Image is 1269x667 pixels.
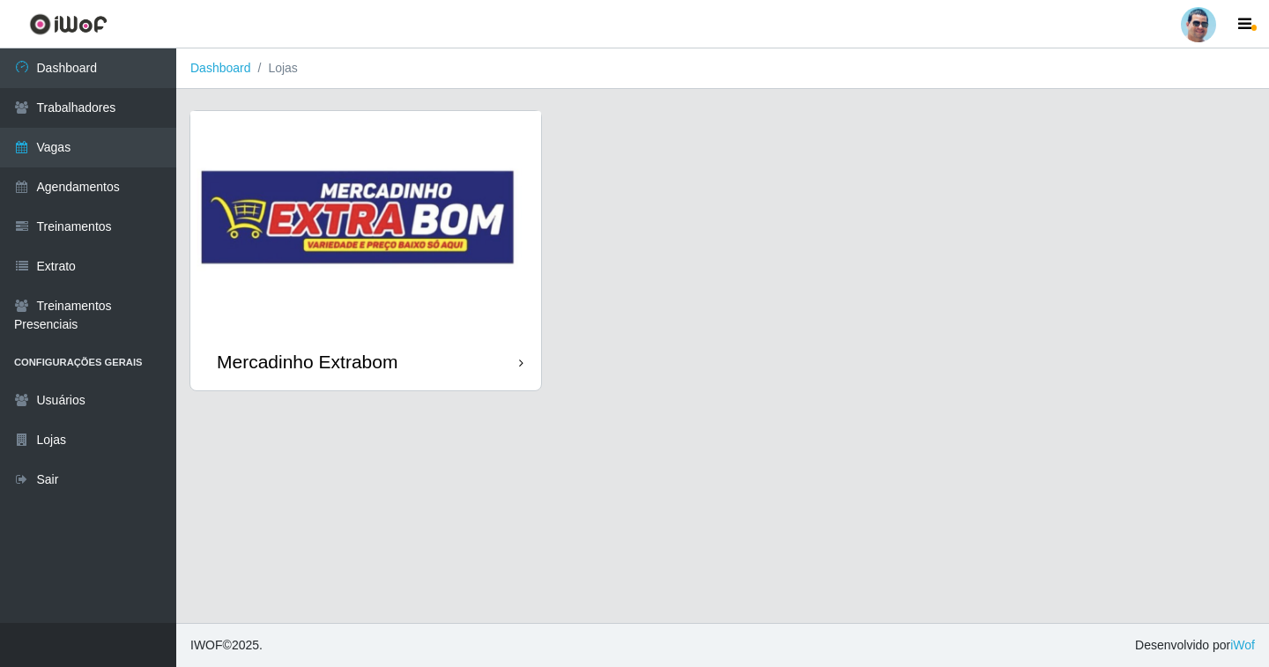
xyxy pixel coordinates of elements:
[190,636,263,655] span: © 2025 .
[190,638,223,652] span: IWOF
[1135,636,1255,655] span: Desenvolvido por
[29,13,108,35] img: CoreUI Logo
[176,48,1269,89] nav: breadcrumb
[190,111,541,390] a: Mercadinho Extrabom
[251,59,298,78] li: Lojas
[1230,638,1255,652] a: iWof
[190,61,251,75] a: Dashboard
[217,351,397,373] div: Mercadinho Extrabom
[190,111,541,333] img: cardImg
